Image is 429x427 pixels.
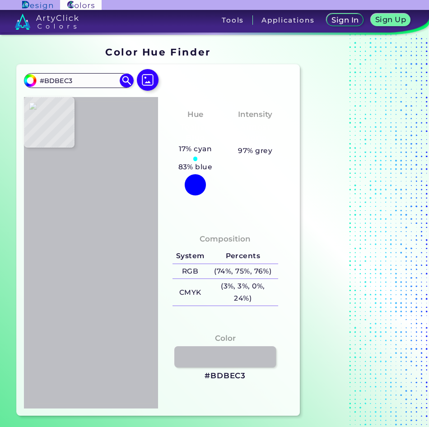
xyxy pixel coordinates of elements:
[175,161,216,173] h5: 83% blue
[208,249,278,264] h5: Percents
[173,264,208,279] h5: RGB
[37,74,121,87] input: type color..
[105,45,210,59] h1: Color Hue Finder
[326,14,364,26] a: Sign In
[120,74,133,87] img: icon search
[371,14,410,26] a: Sign Up
[331,16,359,24] h5: Sign In
[375,16,406,23] h5: Sign Up
[208,279,278,306] h5: (3%, 3%, 0%, 24%)
[230,122,280,143] h3: Almost None
[170,122,220,143] h3: Tealish Blue
[28,102,154,404] img: 33978940-f873-4fd9-b028-26ad6fe06565
[205,371,246,381] h3: #BDBEC3
[238,145,272,157] h5: 97% grey
[222,17,244,23] h3: Tools
[238,108,272,121] h4: Intensity
[261,17,314,23] h3: Applications
[200,232,251,246] h4: Composition
[187,108,203,121] h4: Hue
[215,332,236,345] h4: Color
[22,1,52,9] img: ArtyClick Design logo
[173,249,208,264] h5: System
[173,285,208,300] h5: CMYK
[137,69,159,91] img: icon picture
[208,264,278,279] h5: (74%, 75%, 76%)
[15,14,79,30] img: logo_artyclick_colors_white.svg
[175,143,215,155] h5: 17% cyan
